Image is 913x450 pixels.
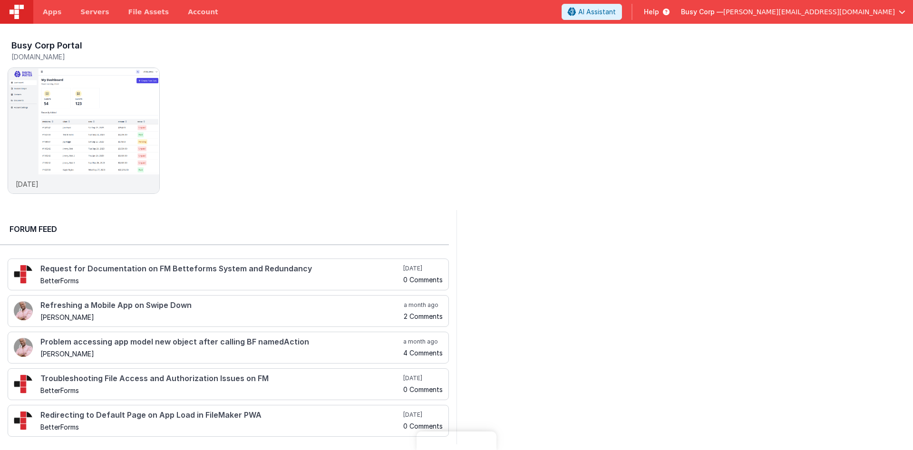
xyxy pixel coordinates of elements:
img: 411_2.png [14,338,33,357]
span: Apps [43,7,61,17]
span: Help [644,7,659,17]
h5: BetterForms [40,277,401,284]
button: Busy Corp — [PERSON_NAME][EMAIL_ADDRESS][DOMAIN_NAME] [681,7,905,17]
h5: 0 Comments [403,276,443,283]
a: Troubleshooting File Access and Authorization Issues on FM BetterForms [DATE] 0 Comments [8,368,449,400]
h5: [PERSON_NAME] [40,350,401,357]
h2: Forum Feed [10,223,439,235]
span: [PERSON_NAME][EMAIL_ADDRESS][DOMAIN_NAME] [723,7,895,17]
span: AI Assistant [578,7,616,17]
h5: 4 Comments [403,349,443,356]
h5: [DOMAIN_NAME] [11,53,160,60]
h4: Request for Documentation on FM Betteforms System and Redundancy [40,265,401,273]
h5: [DATE] [403,265,443,272]
h3: Busy Corp Portal [11,41,82,50]
a: Redirecting to Default Page on App Load in FileMaker PWA BetterForms [DATE] 0 Comments [8,405,449,437]
a: Refreshing a Mobile App on Swipe Down [PERSON_NAME] a month ago 2 Comments [8,295,449,327]
h5: 0 Comments [403,422,443,430]
h4: Troubleshooting File Access and Authorization Issues on FM [40,374,401,383]
h5: a month ago [403,338,443,345]
span: Busy Corp — [681,7,723,17]
button: AI Assistant [562,4,622,20]
h5: [DATE] [403,411,443,419]
span: Servers [80,7,109,17]
span: File Assets [128,7,169,17]
img: 295_2.png [14,374,33,393]
h4: Redirecting to Default Page on App Load in FileMaker PWA [40,411,401,420]
h5: BetterForms [40,423,401,431]
img: 411_2.png [14,301,33,320]
h5: a month ago [404,301,443,309]
h4: Problem accessing app model new object after calling BF namedAction [40,338,401,346]
a: Problem accessing app model new object after calling BF namedAction [PERSON_NAME] a month ago 4 C... [8,332,449,364]
a: Request for Documentation on FM Betteforms System and Redundancy BetterForms [DATE] 0 Comments [8,259,449,290]
h4: Refreshing a Mobile App on Swipe Down [40,301,402,310]
h5: BetterForms [40,387,401,394]
h5: [PERSON_NAME] [40,314,402,321]
img: 295_2.png [14,265,33,284]
img: 295_2.png [14,411,33,430]
h5: 0 Comments [403,386,443,393]
h5: 2 Comments [404,313,443,320]
h5: [DATE] [403,374,443,382]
